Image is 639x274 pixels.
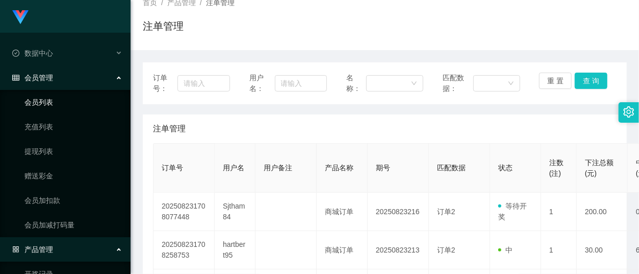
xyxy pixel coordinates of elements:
[437,164,466,172] span: 匹配数据
[153,123,186,135] span: 注单管理
[317,193,368,231] td: 商城订单
[437,208,455,216] span: 订单2
[24,190,122,211] a: 会员加扣款
[249,73,274,94] span: 用户名：
[577,231,628,269] td: 30.00
[24,215,122,235] a: 会员加减打码量
[153,73,177,94] span: 订单号：
[498,246,513,254] span: 中
[575,73,607,89] button: 查 询
[223,164,244,172] span: 用户名
[411,80,417,87] i: 图标: down
[539,73,572,89] button: 重 置
[376,164,390,172] span: 期号
[12,49,53,57] span: 数据中心
[623,106,634,118] i: 图标: setting
[12,245,53,254] span: 产品管理
[24,92,122,112] a: 会员列表
[154,231,215,269] td: 202508231708258753
[12,50,19,57] i: 图标: check-circle-o
[585,158,614,177] span: 下注总额(元)
[12,246,19,253] i: 图标: appstore-o
[437,246,455,254] span: 订单2
[508,80,514,87] i: 图标: down
[24,166,122,186] a: 赠送彩金
[368,231,429,269] td: 20250823213
[12,10,29,25] img: logo.9652507e.png
[577,193,628,231] td: 200.00
[215,231,255,269] td: hartbert95
[12,74,53,82] span: 会员管理
[264,164,292,172] span: 用户备注
[24,141,122,162] a: 提现列表
[177,75,230,92] input: 请输入
[215,193,255,231] td: Sjtham84
[24,117,122,137] a: 充值列表
[443,73,473,94] span: 匹配数据：
[162,164,183,172] span: 订单号
[541,193,577,231] td: 1
[317,231,368,269] td: 商城订单
[368,193,429,231] td: 20250823216
[325,164,353,172] span: 产品名称
[12,74,19,81] i: 图标: table
[549,158,564,177] span: 注数(注)
[498,164,513,172] span: 状态
[498,202,527,221] span: 等待开奖
[154,193,215,231] td: 202508231708077448
[275,75,327,92] input: 请输入
[143,18,184,34] h1: 注单管理
[541,231,577,269] td: 1
[346,73,366,94] span: 名称：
